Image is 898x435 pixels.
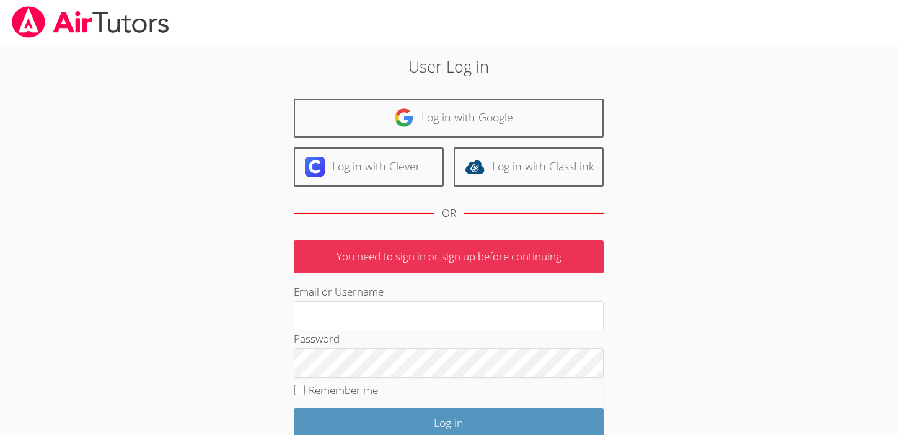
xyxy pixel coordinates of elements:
img: google-logo-50288ca7cdecda66e5e0955fdab243c47b7ad437acaf1139b6f446037453330a.svg [394,108,414,128]
label: Remember me [309,383,378,397]
a: Log in with Google [294,99,604,138]
img: airtutors_banner-c4298cdbf04f3fff15de1276eac7730deb9818008684d7c2e4769d2f7ddbe033.png [11,6,170,38]
p: You need to sign in or sign up before continuing [294,240,604,273]
label: Password [294,332,340,346]
a: Log in with Clever [294,147,444,187]
h2: User Log in [206,55,691,78]
div: OR [442,204,456,222]
label: Email or Username [294,284,384,299]
img: clever-logo-6eab21bc6e7a338710f1a6ff85c0baf02591cd810cc4098c63d3a4b26e2feb20.svg [305,157,325,177]
img: classlink-logo-d6bb404cc1216ec64c9a2012d9dc4662098be43eaf13dc465df04b49fa7ab582.svg [465,157,485,177]
a: Log in with ClassLink [454,147,604,187]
